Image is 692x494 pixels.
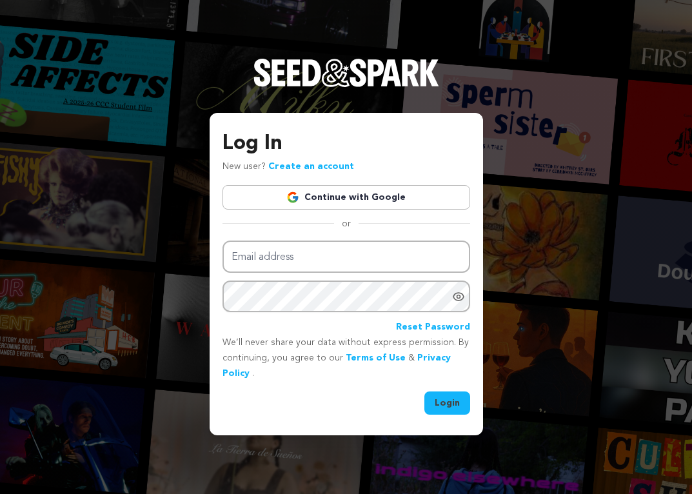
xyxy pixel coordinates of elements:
img: Seed&Spark Logo [253,59,439,87]
a: Seed&Spark Homepage [253,59,439,113]
a: Show password as plain text. Warning: this will display your password on the screen. [452,290,465,303]
a: Continue with Google [222,185,470,210]
p: New user? [222,159,354,175]
button: Login [424,391,470,415]
h3: Log In [222,128,470,159]
a: Reset Password [396,320,470,335]
a: Create an account [268,162,354,171]
input: Email address [222,241,470,273]
span: or [334,217,359,230]
a: Privacy Policy [222,353,451,378]
p: We’ll never share your data without express permission. By continuing, you agree to our & . [222,335,470,381]
img: Google logo [286,191,299,204]
a: Terms of Use [346,353,406,362]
